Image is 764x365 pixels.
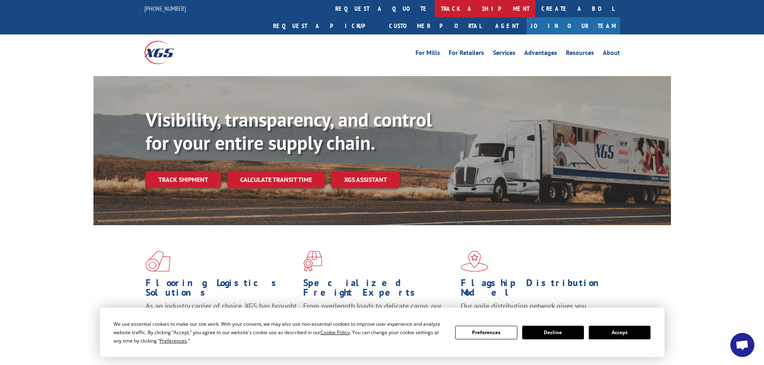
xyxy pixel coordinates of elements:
[522,326,584,339] button: Decline
[146,278,297,301] h1: Flooring Logistics Solutions
[455,326,517,339] button: Preferences
[603,50,620,58] a: About
[303,301,455,337] p: From overlength loads to delicate cargo, our experienced staff knows the best way to move your fr...
[146,171,221,188] a: Track shipment
[383,17,487,34] a: Customer Portal
[493,50,515,58] a: Services
[461,301,608,320] span: Our agile distribution network gives you nationwide inventory management on demand.
[146,251,170,272] img: xgs-icon-total-supply-chain-intelligence-red
[160,337,187,344] span: Preferences
[566,50,594,58] a: Resources
[303,278,455,301] h1: Specialized Freight Experts
[487,17,527,34] a: Agent
[267,17,383,34] a: Request a pickup
[415,50,440,58] a: For Mills
[100,308,665,357] div: Cookie Consent Prompt
[113,320,446,345] div: We use essential cookies to make our site work. With your consent, we may also use non-essential ...
[524,50,557,58] a: Advantages
[730,333,754,357] div: Open chat
[449,50,484,58] a: For Retailers
[461,251,488,272] img: xgs-icon-flagship-distribution-model-red
[589,326,651,339] button: Accept
[303,251,322,272] img: xgs-icon-focused-on-flooring-red
[527,17,620,34] a: Join Our Team
[320,329,350,336] span: Cookie Policy
[144,4,186,12] a: [PHONE_NUMBER]
[461,278,612,301] h1: Flagship Distribution Model
[227,171,325,188] a: Calculate transit time
[331,171,400,188] a: XGS ASSISTANT
[146,107,432,155] b: Visibility, transparency, and control for your entire supply chain.
[146,301,297,330] span: As an industry carrier of choice, XGS has brought innovation and dedication to flooring logistics...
